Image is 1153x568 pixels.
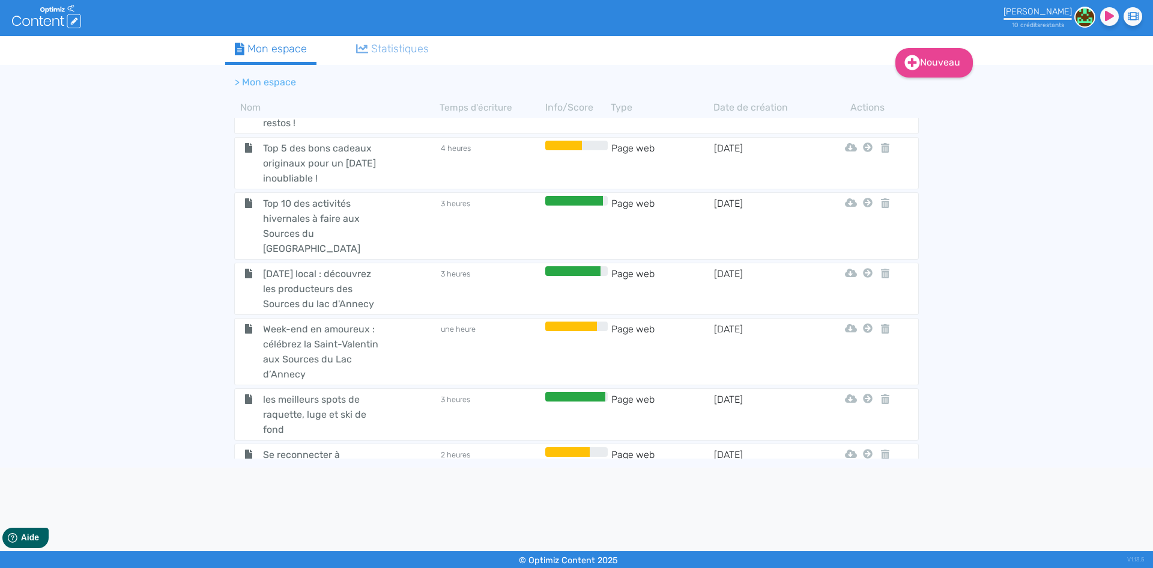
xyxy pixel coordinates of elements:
div: Mon espace [235,41,307,57]
td: [DATE] [713,196,816,256]
td: Page web [611,392,713,437]
td: 3 heures [440,266,542,311]
span: Se reconnecter à l’essentiel : ressourcez-vous aux Sources du lac d’Annecy [254,447,389,507]
td: Page web [611,196,713,256]
span: [DATE] local : découvrez les producteurs des Sources du lac d'Annecy [254,266,389,311]
td: [DATE] [713,141,816,186]
td: 3 heures [440,196,542,256]
td: Page web [611,141,713,186]
div: V1.13.5 [1127,551,1144,568]
small: © Optimiz Content 2025 [519,555,618,566]
td: une heure [440,322,542,382]
span: Week-end en amoureux : célébrez la Saint-Valentin aux Sources du Lac d’Annecy [254,322,389,382]
th: Actions [860,100,876,115]
small: 10 crédit restant [1012,21,1064,29]
li: > Mon espace [235,75,296,90]
td: [DATE] [713,322,816,382]
td: 3 heures [440,392,542,437]
th: Type [611,100,713,115]
td: Page web [611,322,713,382]
th: Temps d'écriture [440,100,542,115]
th: Nom [234,100,440,115]
td: [DATE] [713,266,816,311]
span: Top 10 des activités hivernales à faire aux Sources du [GEOGRAPHIC_DATA] [254,196,389,256]
a: Statistiques [347,36,439,62]
td: [DATE] [713,447,816,507]
span: les meilleurs spots de raquette, luge et ski de fond [254,392,389,437]
span: s [1037,21,1040,29]
td: Page web [611,266,713,311]
th: Date de création [713,100,816,115]
td: [DATE] [713,392,816,437]
a: Mon espace [225,36,316,65]
nav: breadcrumb [225,68,826,97]
div: [PERSON_NAME] [1003,7,1072,17]
span: Top 5 des bons cadeaux originaux pour un [DATE] inoubliable ! [254,141,389,186]
a: Nouveau [895,48,973,78]
div: Statistiques [356,41,429,57]
th: Info/Score [542,100,611,115]
td: 4 heures [440,141,542,186]
span: s [1061,21,1064,29]
td: Page web [611,447,713,507]
td: 2 heures [440,447,542,507]
img: c196cae49c909dfeeae31401f57600bd [1074,7,1095,28]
